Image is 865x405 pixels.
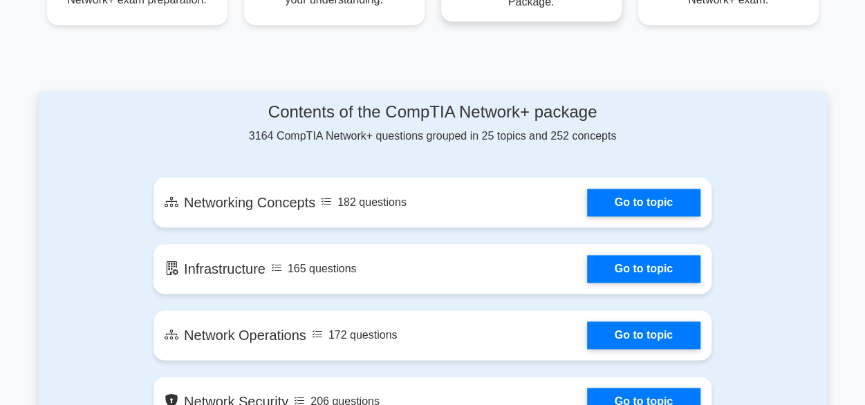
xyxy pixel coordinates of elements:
[587,321,700,349] a: Go to topic
[154,102,711,144] div: 3164 CompTIA Network+ questions grouped in 25 topics and 252 concepts
[154,102,711,122] h4: Contents of the CompTIA Network+ package
[587,255,700,283] a: Go to topic
[587,189,700,216] a: Go to topic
